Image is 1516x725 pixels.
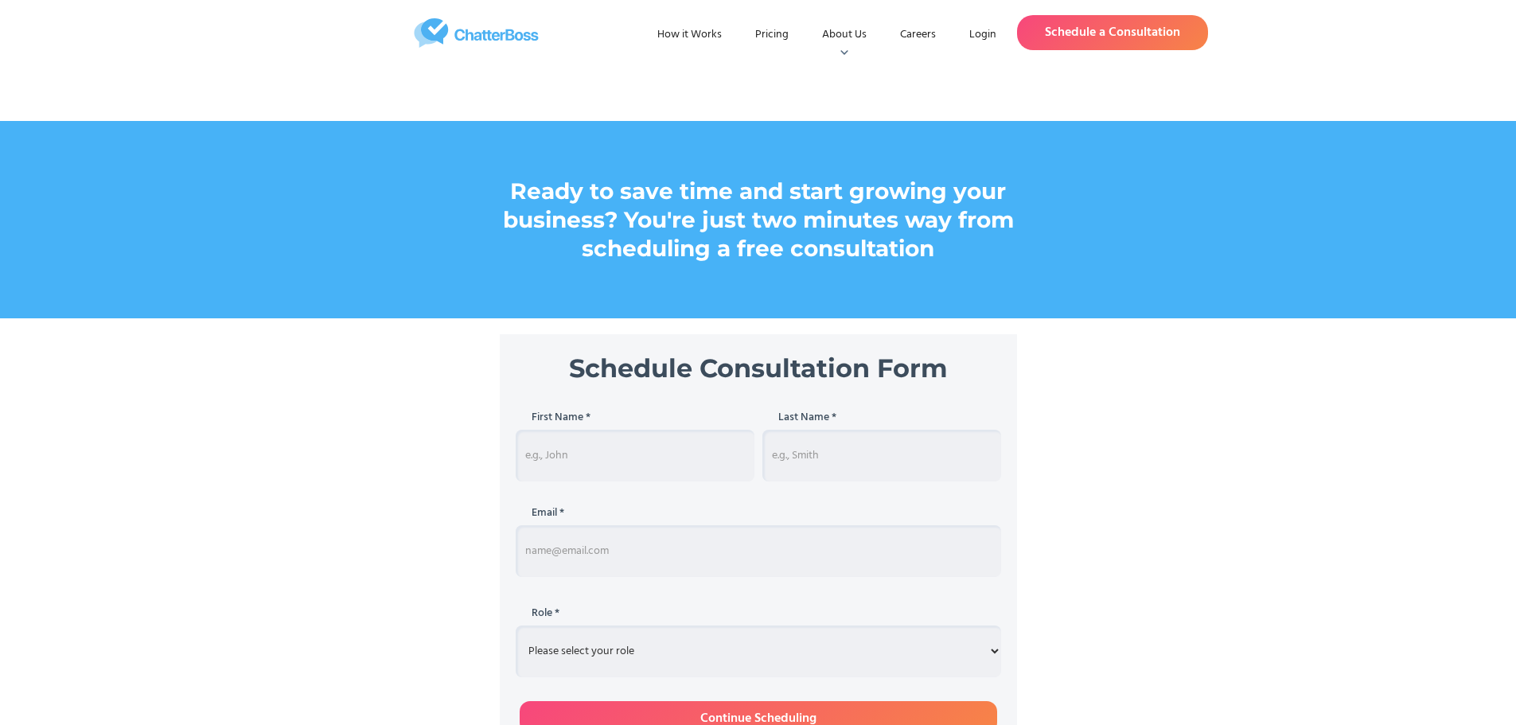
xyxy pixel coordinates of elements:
a: Careers [887,21,949,49]
a: Pricing [742,21,801,49]
a: home [308,18,645,48]
input: e.g., Smith [762,430,1001,481]
div: About Us [809,21,879,49]
div: About Us [822,27,867,43]
h5: First Name * [516,410,754,426]
a: Login [957,21,1009,49]
h5: Last Name * [762,410,1001,426]
input: name@email.com [516,525,1001,577]
h1: Ready to save time and start growing your business? You're just two minutes way from scheduling a... [460,161,1057,279]
strong: Schedule Consultation Form [569,353,948,384]
a: Schedule a Consultation [1017,15,1208,50]
h5: Email * [516,505,1001,521]
a: How it Works [645,21,735,49]
input: e.g., John [516,430,754,481]
h5: Role * [516,606,1001,622]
